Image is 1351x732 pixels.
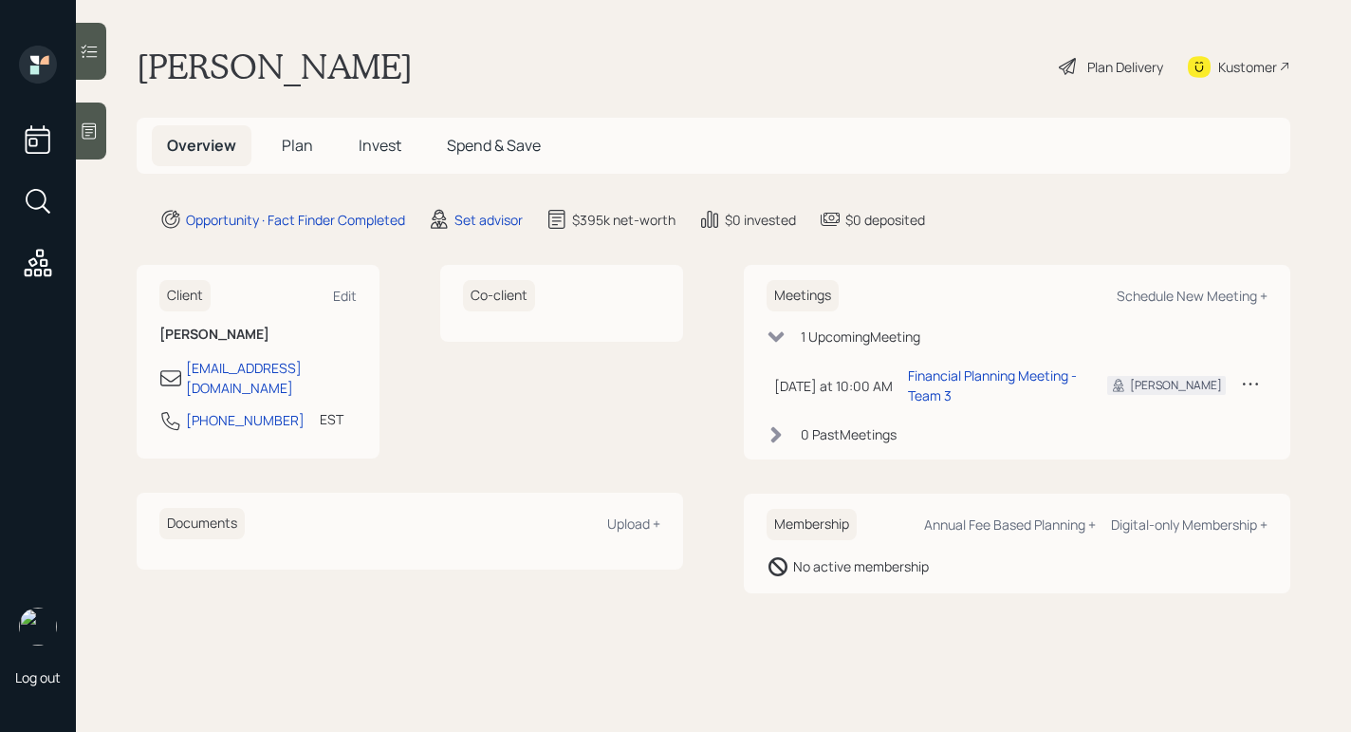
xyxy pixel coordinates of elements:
[801,424,897,444] div: 0 Past Meeting s
[463,280,535,311] h6: Co-client
[359,135,401,156] span: Invest
[454,210,523,230] div: Set advisor
[1111,516,1268,534] div: Digital-only Membership +
[924,516,1096,534] div: Annual Fee Based Planning +
[793,556,929,576] div: No active membership
[159,327,357,343] h6: [PERSON_NAME]
[159,508,245,539] h6: Documents
[767,509,857,540] h6: Membership
[908,366,1077,405] div: Financial Planning Meeting - Team 3
[572,210,675,230] div: $395k net-worth
[1117,287,1268,305] div: Schedule New Meeting +
[159,280,211,311] h6: Client
[137,46,413,87] h1: [PERSON_NAME]
[725,210,796,230] div: $0 invested
[186,358,357,398] div: [EMAIL_ADDRESS][DOMAIN_NAME]
[801,327,920,347] div: 1 Upcoming Meeting
[19,608,57,646] img: aleksandra-headshot.png
[333,287,357,305] div: Edit
[167,135,236,156] span: Overview
[186,210,405,230] div: Opportunity · Fact Finder Completed
[282,135,313,156] span: Plan
[1087,57,1163,77] div: Plan Delivery
[774,376,893,396] div: [DATE] at 10:00 AM
[767,280,839,311] h6: Meetings
[845,210,925,230] div: $0 deposited
[1130,377,1222,394] div: [PERSON_NAME]
[1218,57,1277,77] div: Kustomer
[15,668,61,686] div: Log out
[186,410,305,430] div: [PHONE_NUMBER]
[320,409,343,429] div: EST
[447,135,541,156] span: Spend & Save
[607,515,660,533] div: Upload +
